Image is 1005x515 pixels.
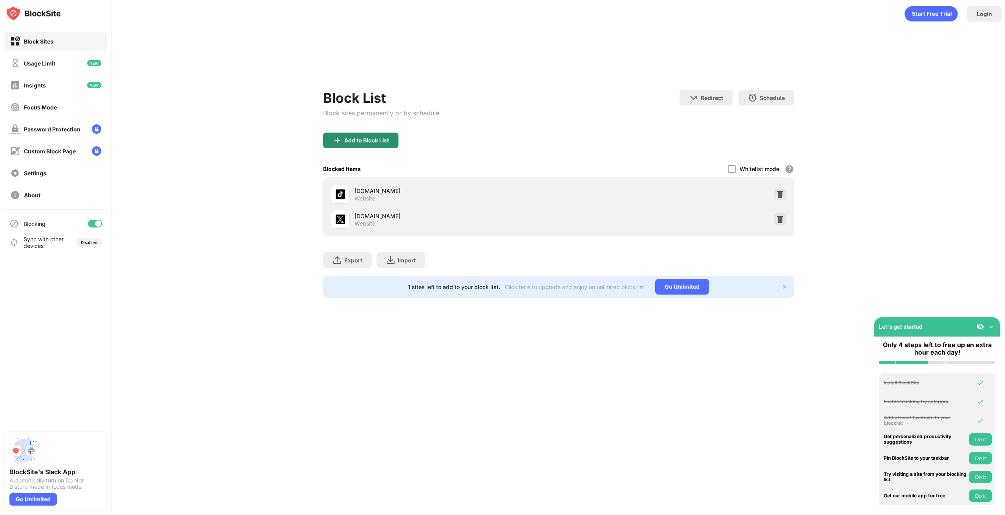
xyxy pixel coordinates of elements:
[92,124,101,134] img: lock-menu.svg
[354,220,375,227] div: Website
[87,60,101,66] img: new-icon.svg
[323,90,439,106] div: Block List
[24,192,40,198] div: About
[977,11,992,17] div: Login
[884,471,967,483] div: Try visiting a site from your blocking list
[969,433,992,446] button: Do it
[655,279,709,295] div: Go Unlimited
[24,148,76,155] div: Custom Block Page
[336,215,345,224] img: favicons
[5,5,61,21] img: logo-blocksite.svg
[24,236,64,249] div: Sync with other devices
[969,471,992,483] button: Do it
[987,323,995,331] img: omni-setup-toggle.svg
[323,166,361,172] div: Blocked Items
[9,477,102,490] div: Automatically turn on Do Not Disturb mode in focus mode
[24,60,55,67] div: Usage Limit
[323,49,794,80] iframe: Banner
[884,415,967,426] div: Add at least 1 website to your blocklist
[10,36,20,46] img: block-on.svg
[10,190,20,200] img: about-off.svg
[976,323,984,331] img: eye-not-visible.svg
[884,493,967,499] div: Get our mobile app for free
[24,38,53,45] div: Block Sites
[904,6,958,22] div: animation
[24,82,46,89] div: Insights
[9,219,19,228] img: blocking-icon.svg
[969,490,992,502] button: Do it
[10,124,20,134] img: password-protection-off.svg
[10,168,20,178] img: settings-off.svg
[884,434,967,445] div: Get personalized productivity suggestions
[354,212,559,220] div: [DOMAIN_NAME]
[976,398,984,406] img: omni-check.svg
[10,146,20,156] img: customize-block-page-off.svg
[9,493,57,506] div: Go Unlimited
[24,170,46,177] div: Settings
[976,379,984,387] img: omni-check.svg
[24,126,80,133] div: Password Protection
[782,284,788,290] img: x-button.svg
[884,380,967,386] div: Install BlockSite
[505,284,646,290] div: Click here to upgrade and enjoy an unlimited block list.
[879,341,995,356] div: Only 4 steps left to free up an extra hour each day!
[408,284,500,290] div: 1 sites left to add to your block list.
[354,195,375,202] div: Website
[969,452,992,464] button: Do it
[701,95,723,101] div: Redirect
[24,220,46,227] div: Blocking
[336,189,345,199] img: favicons
[344,257,362,264] div: Export
[760,95,785,101] div: Schedule
[87,82,101,88] img: new-icon.svg
[24,104,57,111] div: Focus Mode
[10,58,20,68] img: time-usage-off.svg
[740,166,779,172] div: Whitelist mode
[344,137,389,144] div: Add to Block List
[9,437,38,465] img: push-slack.svg
[879,323,923,330] div: Let's get started
[10,102,20,112] img: focus-off.svg
[10,80,20,90] img: insights-off.svg
[323,109,439,117] div: Block sites permanently or by schedule
[884,399,967,404] div: Enable blocking by category
[354,187,559,195] div: [DOMAIN_NAME]
[976,417,984,424] img: omni-check.svg
[9,468,102,476] div: BlockSite's Slack App
[884,455,967,461] div: Pin BlockSite to your taskbar
[9,238,19,247] img: sync-icon.svg
[92,146,101,156] img: lock-menu.svg
[81,240,97,245] div: Disabled
[398,257,416,264] div: Import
